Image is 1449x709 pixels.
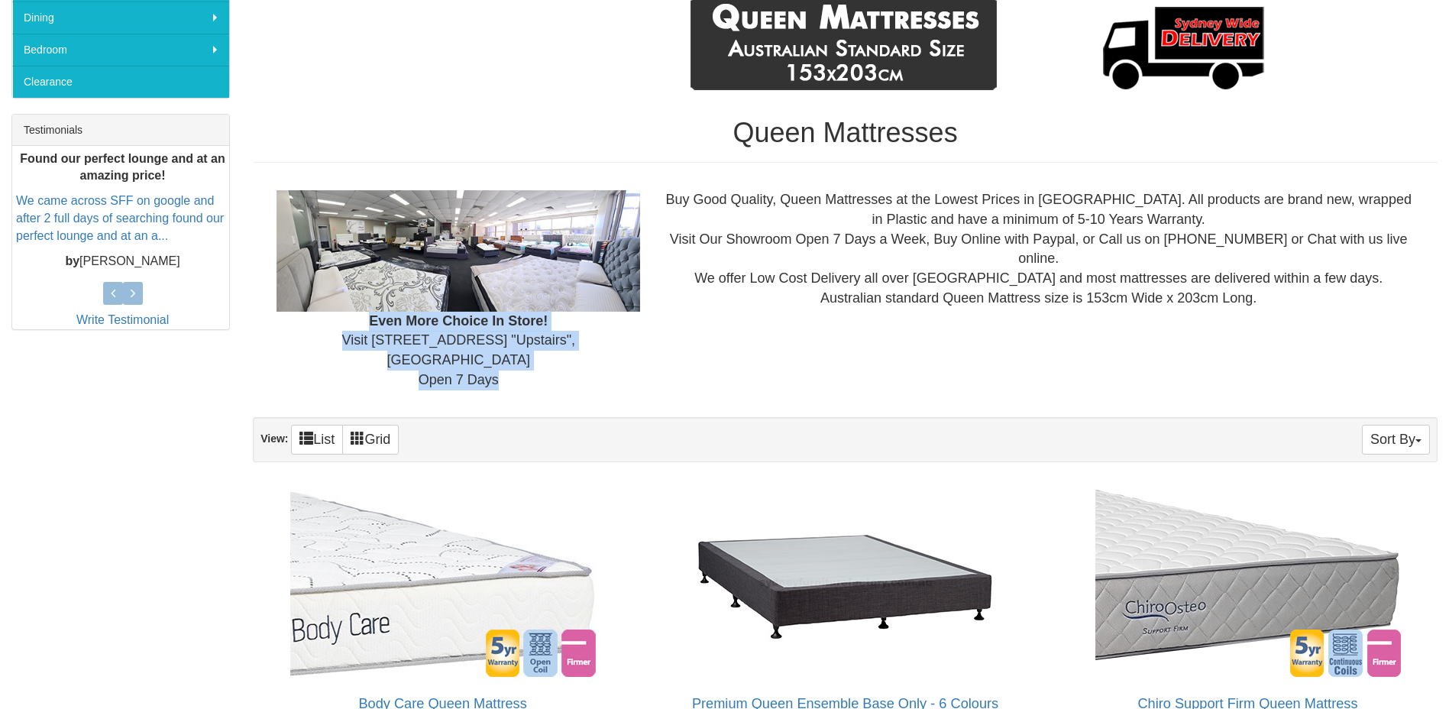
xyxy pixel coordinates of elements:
[1362,425,1430,455] button: Sort By
[342,425,399,455] a: Grid
[12,66,229,98] a: Clearance
[277,190,640,311] img: Showroom
[76,313,169,326] a: Write Testimonial
[652,190,1425,308] div: Buy Good Quality, Queen Mattresses at the Lowest Prices in [GEOGRAPHIC_DATA]. All products are br...
[291,425,343,455] a: List
[65,254,79,267] b: by
[20,152,225,183] b: Found our perfect lounge and at an amazing price!
[689,486,1002,681] img: Premium Queen Ensemble Base Only - 6 Colours Available
[16,195,224,243] a: We came across SFF on google and after 2 full days of searching found our perfect lounge and at a...
[16,253,229,270] p: [PERSON_NAME]
[1092,486,1405,681] img: Chiro Support Firm Queen Mattress
[12,2,229,34] a: Dining
[369,313,548,329] b: Even More Choice In Store!
[12,115,229,146] div: Testimonials
[286,486,600,681] img: Body Care Queen Mattress
[260,433,288,445] strong: View:
[253,118,1438,148] h1: Queen Mattresses
[265,190,652,390] div: Visit [STREET_ADDRESS] "Upstairs", [GEOGRAPHIC_DATA] Open 7 Days
[12,34,229,66] a: Bedroom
